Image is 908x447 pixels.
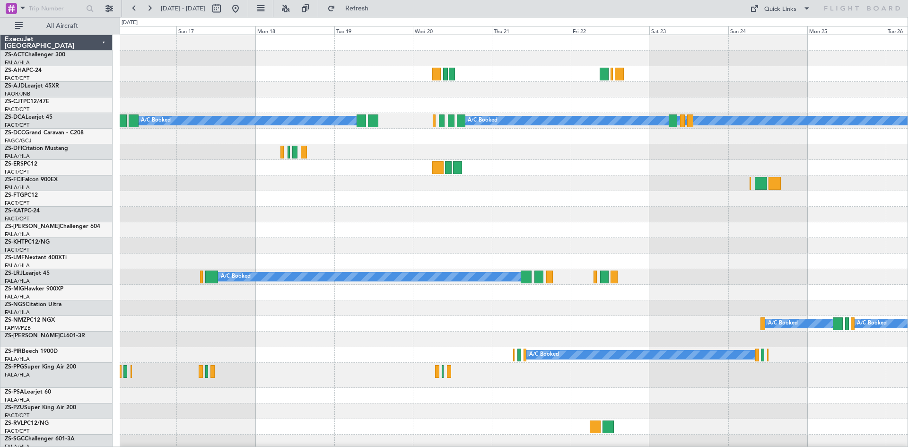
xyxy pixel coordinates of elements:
[768,316,798,331] div: A/C Booked
[5,396,30,403] a: FALA/HLA
[5,302,61,307] a: ZS-NGSCitation Ultra
[764,5,796,14] div: Quick Links
[5,333,85,339] a: ZS-[PERSON_NAME]CL601-3R
[5,106,29,113] a: FACT/CPT
[571,26,650,35] div: Fri 22
[10,18,103,34] button: All Aircraft
[5,286,63,292] a: ZS-MIGHawker 900XP
[5,168,29,175] a: FACT/CPT
[413,26,492,35] div: Wed 20
[5,114,26,120] span: ZS-DCA
[5,90,30,97] a: FAOR/JNB
[5,239,50,245] a: ZS-KHTPC12/NG
[745,1,815,16] button: Quick Links
[5,389,51,395] a: ZS-PSALearjet 60
[5,99,23,105] span: ZS-CJT
[492,26,571,35] div: Thu 21
[5,317,26,323] span: ZS-NMZ
[5,122,29,129] a: FACT/CPT
[176,26,255,35] div: Sun 17
[5,349,58,354] a: ZS-PIRBeech 1900D
[5,371,30,378] a: FALA/HLA
[857,316,887,331] div: A/C Booked
[5,146,22,151] span: ZS-DFI
[5,255,25,261] span: ZS-LMF
[221,270,251,284] div: A/C Booked
[5,224,100,229] a: ZS-[PERSON_NAME]Challenger 604
[5,293,30,300] a: FALA/HLA
[5,389,24,395] span: ZS-PSA
[5,153,30,160] a: FALA/HLA
[5,364,24,370] span: ZS-PPG
[5,184,30,191] a: FALA/HLA
[141,114,171,128] div: A/C Booked
[5,161,24,167] span: ZS-ERS
[5,333,60,339] span: ZS-[PERSON_NAME]
[5,59,30,66] a: FALA/HLA
[5,99,49,105] a: ZS-CJTPC12/47E
[5,302,26,307] span: ZS-NGS
[529,348,559,362] div: A/C Booked
[5,412,29,419] a: FACT/CPT
[5,83,25,89] span: ZS-AJD
[5,215,29,222] a: FACT/CPT
[5,208,40,214] a: ZS-KATPC-24
[5,193,38,198] a: ZS-FTGPC12
[5,177,22,183] span: ZS-FCI
[5,200,29,207] a: FACT/CPT
[5,208,24,214] span: ZS-KAT
[29,1,83,16] input: Trip Number
[5,68,42,73] a: ZS-AHAPC-24
[323,1,380,16] button: Refresh
[334,26,413,35] div: Tue 19
[5,161,37,167] a: ZS-ERSPC12
[5,146,68,151] a: ZS-DFICitation Mustang
[649,26,728,35] div: Sat 23
[5,68,26,73] span: ZS-AHA
[5,130,84,136] a: ZS-DCCGrand Caravan - C208
[5,271,50,276] a: ZS-LRJLearjet 45
[5,286,24,292] span: ZS-MIG
[5,177,58,183] a: ZS-FCIFalcon 900EX
[5,239,25,245] span: ZS-KHT
[728,26,807,35] div: Sun 24
[5,428,29,435] a: FACT/CPT
[5,246,29,254] a: FACT/CPT
[122,19,138,27] div: [DATE]
[5,364,76,370] a: ZS-PPGSuper King Air 200
[5,436,25,442] span: ZS-SGC
[5,75,29,82] a: FACT/CPT
[5,349,22,354] span: ZS-PIR
[25,23,100,29] span: All Aircraft
[5,421,24,426] span: ZS-RVL
[5,309,30,316] a: FALA/HLA
[337,5,377,12] span: Refresh
[5,224,60,229] span: ZS-[PERSON_NAME]
[5,405,76,411] a: ZS-PZUSuper King Air 200
[5,255,67,261] a: ZS-LMFNextant 400XTi
[5,137,31,144] a: FAGC/GCJ
[5,52,65,58] a: ZS-ACTChallenger 300
[5,271,23,276] span: ZS-LRJ
[5,231,30,238] a: FALA/HLA
[5,130,25,136] span: ZS-DCC
[255,26,334,35] div: Mon 18
[5,193,24,198] span: ZS-FTG
[5,52,25,58] span: ZS-ACT
[5,405,24,411] span: ZS-PZU
[98,26,177,35] div: Sat 16
[161,4,205,13] span: [DATE] - [DATE]
[5,317,55,323] a: ZS-NMZPC12 NGX
[807,26,886,35] div: Mon 25
[5,114,52,120] a: ZS-DCALearjet 45
[5,262,30,269] a: FALA/HLA
[5,421,49,426] a: ZS-RVLPC12/NG
[5,83,59,89] a: ZS-AJDLearjet 45XR
[5,356,30,363] a: FALA/HLA
[5,324,31,332] a: FAPM/PZB
[5,278,30,285] a: FALA/HLA
[468,114,498,128] div: A/C Booked
[5,436,75,442] a: ZS-SGCChallenger 601-3A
